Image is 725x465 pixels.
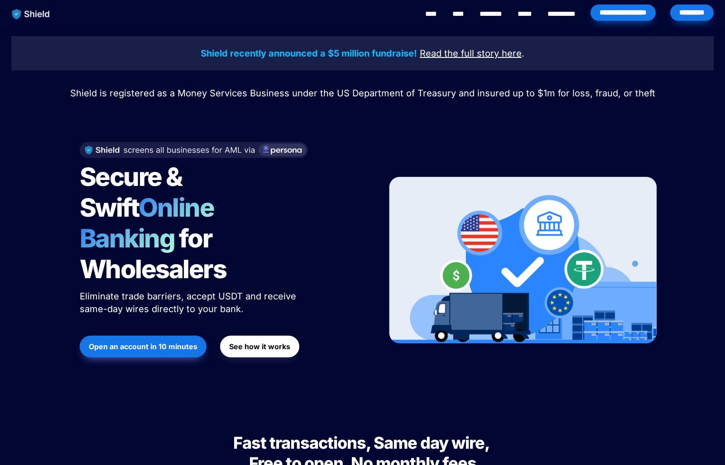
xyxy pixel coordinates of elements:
strong: Shield recently announced a $5 million fundraise! [201,48,417,59]
u: Read the full story [420,48,499,59]
span: . [522,48,524,59]
a: Open an account in 10 minutes [80,331,206,362]
span: Online Banking [80,192,223,254]
img: website logo [8,5,54,24]
span: Secure & Swift [80,161,187,223]
span: Shield is registered as a Money Services Business under the US Department of Treasury and insured... [70,88,655,99]
a: See how it works [220,331,299,362]
strong: Open an account in 10 minutes [89,342,197,351]
button: Open an account in 10 minutes [80,336,206,357]
a: here [502,49,522,58]
strong: See how it works [229,342,290,351]
a: Read the full story [420,49,499,58]
button: See how it works [220,336,299,357]
u: here [502,48,522,59]
span: for Wholesalers [80,223,226,285]
span: Eliminate trade barriers, accept USDT and receive same-day wires directly to your bank. [80,291,299,314]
